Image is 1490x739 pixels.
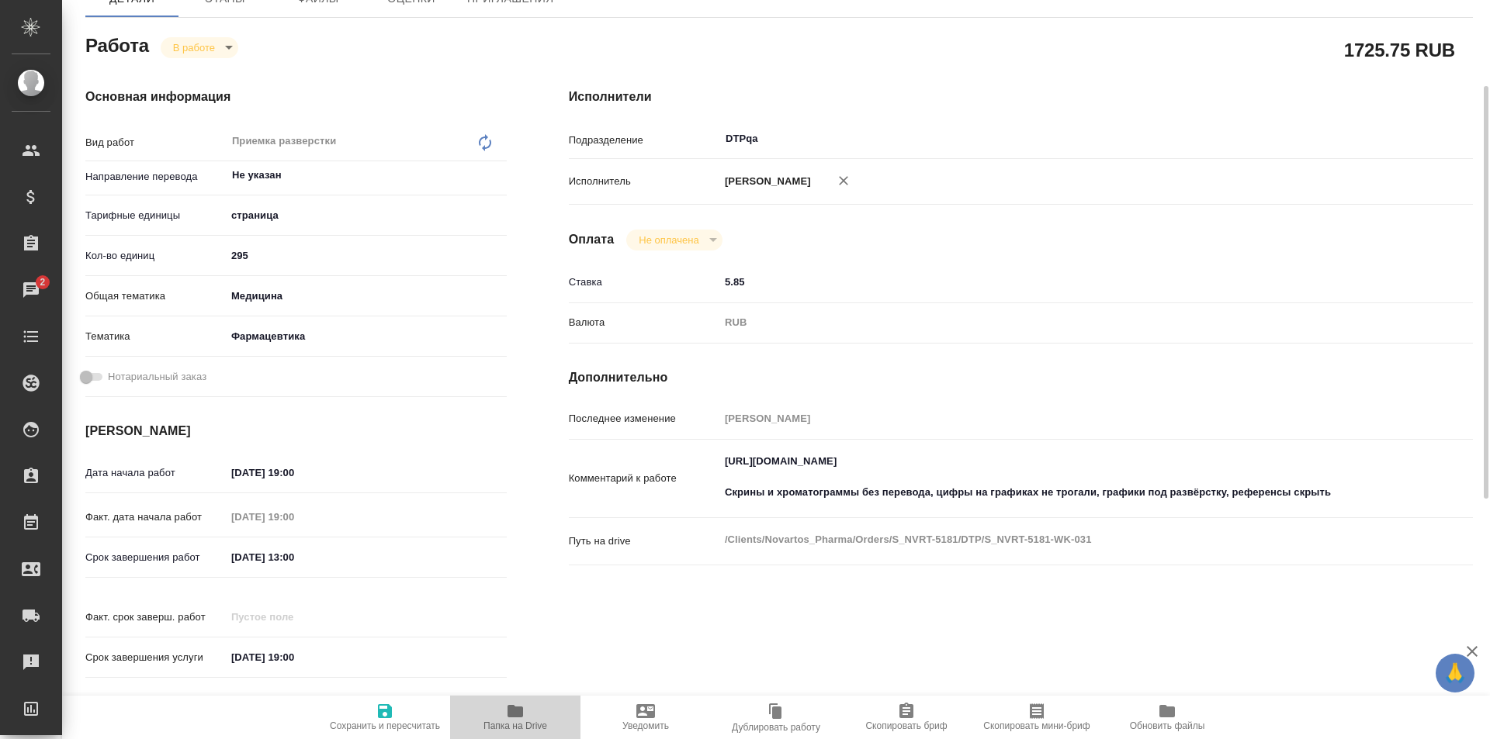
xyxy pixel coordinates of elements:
div: RUB [719,309,1398,336]
input: ✎ Введи что-нибудь [226,244,507,267]
div: Медицина [226,283,507,309]
button: Скопировать бриф [841,696,972,739]
h4: [PERSON_NAME] [85,422,507,440]
button: Open [1389,137,1392,140]
div: страница [226,202,507,229]
button: Удалить исполнителя [826,164,861,198]
span: 2 [30,275,54,290]
input: Пустое поле [719,407,1398,430]
p: Тематика [85,329,226,344]
span: Нотариальный заказ [108,369,206,385]
button: Сохранить и пересчитать [320,696,450,739]
button: 🙏 [1436,654,1474,692]
div: В работе [161,37,238,58]
span: Папка на Drive [483,720,547,731]
p: Кол-во единиц [85,248,226,264]
h4: Оплата [569,230,615,249]
p: Общая тематика [85,288,226,304]
p: Исполнитель [569,174,719,189]
span: Обновить файлы [1130,720,1205,731]
button: Не оплачена [634,233,703,247]
button: В работе [168,41,220,54]
input: ✎ Введи что-нибудь [226,646,362,668]
p: Направление перевода [85,169,226,185]
input: ✎ Введи что-нибудь [226,461,362,484]
input: Пустое поле [226,506,362,528]
p: Дата начала работ [85,465,226,481]
p: Срок завершения работ [85,550,226,565]
button: Папка на Drive [450,696,580,739]
p: Тарифные единицы [85,208,226,223]
p: Подразделение [569,133,719,148]
textarea: /Clients/Novartos_Pharma/Orders/S_NVRT-5181/DTP/S_NVRT-5181-WK-031 [719,527,1398,553]
p: Факт. срок заверш. работ [85,610,226,625]
button: Уведомить [580,696,711,739]
button: Open [498,174,501,177]
h4: Дополнительно [569,368,1473,387]
span: Уведомить [622,720,669,731]
div: Фармацевтика [226,323,507,350]
input: Пустое поле [226,606,362,628]
p: Факт. дата начала работ [85,509,226,525]
p: Последнее изменение [569,411,719,426]
h2: Работа [85,30,149,58]
button: Обновить файлы [1102,696,1232,739]
h4: Основная информация [85,88,507,106]
h2: 1725.75 RUB [1344,36,1455,63]
input: ✎ Введи что-нибудь [226,546,362,568]
p: [PERSON_NAME] [719,174,811,189]
span: 🙏 [1442,657,1468,689]
textarea: [URL][DOMAIN_NAME] Скрины и хроматограммы без перевода, цифры на графиках не трогали, графики под... [719,448,1398,506]
p: Срок завершения услуги [85,650,226,665]
h4: Исполнители [569,88,1473,106]
span: Сохранить и пересчитать [330,720,440,731]
p: Валюта [569,315,719,330]
p: Комментарий к работе [569,471,719,486]
span: Скопировать бриф [865,720,947,731]
button: Дублировать работу [711,696,841,739]
span: Дублировать работу [732,722,820,733]
div: В работе [626,230,722,250]
p: Ставка [569,275,719,290]
p: Вид работ [85,135,226,150]
span: Скопировать мини-бриф [983,720,1090,731]
input: ✎ Введи что-нибудь [719,271,1398,293]
p: Путь на drive [569,534,719,549]
button: Скопировать мини-бриф [972,696,1102,739]
a: 2 [4,271,58,309]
